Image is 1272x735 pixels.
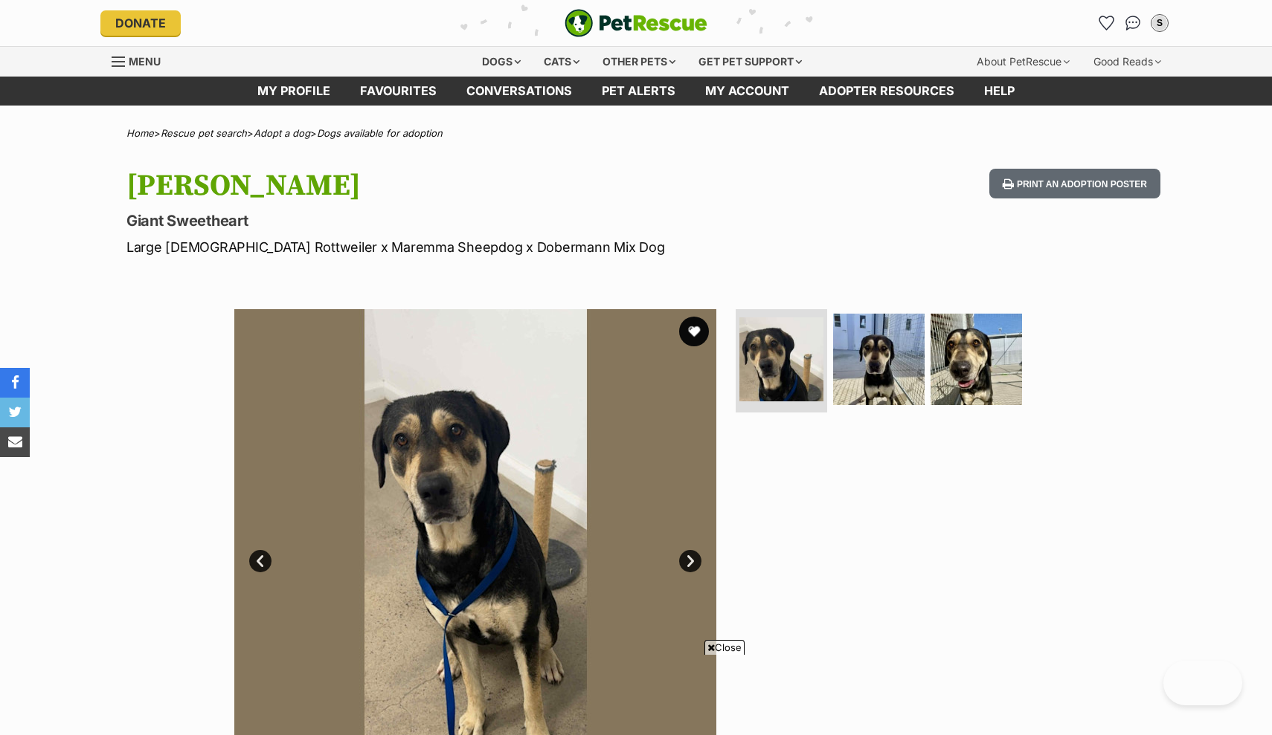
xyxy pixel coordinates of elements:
p: Large [DEMOGRAPHIC_DATA] Rottweiler x Maremma Sheepdog x Dobermann Mix Dog [126,237,756,257]
a: conversations [452,77,587,106]
a: Pet alerts [587,77,690,106]
p: Giant Sweetheart [126,210,756,231]
img: Photo of Bailey [739,317,823,401]
a: Dogs available for adoption [317,127,443,139]
div: Cats [533,47,590,77]
a: Conversations [1121,11,1145,35]
iframe: Help Scout Beacon - Open [1163,661,1242,705]
button: My account [1148,11,1172,35]
a: Home [126,127,154,139]
a: Rescue pet search [161,127,247,139]
a: Donate [100,10,181,36]
div: Dogs [472,47,531,77]
div: Get pet support [688,47,812,77]
a: Help [969,77,1030,106]
a: Menu [112,47,171,74]
div: > > > [89,128,1183,139]
a: My account [690,77,804,106]
a: Next [679,550,701,572]
h1: [PERSON_NAME] [126,169,756,203]
div: Good Reads [1083,47,1172,77]
button: favourite [679,317,709,346]
img: Photo of Bailey [833,314,925,405]
a: My profile [242,77,345,106]
img: chat-41dd97257d64d25036548639549fe6c8038ab92f7586957e7f3b1b290dea8141.svg [1125,16,1141,30]
img: logo-e224e6f780fb5917bec1dbf3a21bbac754714ae5b6737aabdf751b685950b380.svg [565,9,707,37]
a: Adopter resources [804,77,969,106]
div: S [1152,16,1167,30]
div: Other pets [592,47,686,77]
div: About PetRescue [966,47,1080,77]
span: Close [704,640,745,655]
a: Favourites [1094,11,1118,35]
a: Adopt a dog [254,127,310,139]
img: Photo of Bailey [931,314,1022,405]
button: Print an adoption poster [989,169,1160,199]
span: Menu [129,55,161,68]
iframe: Advertisement [365,661,907,728]
a: PetRescue [565,9,707,37]
a: Prev [249,550,272,572]
a: Favourites [345,77,452,106]
ul: Account quick links [1094,11,1172,35]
